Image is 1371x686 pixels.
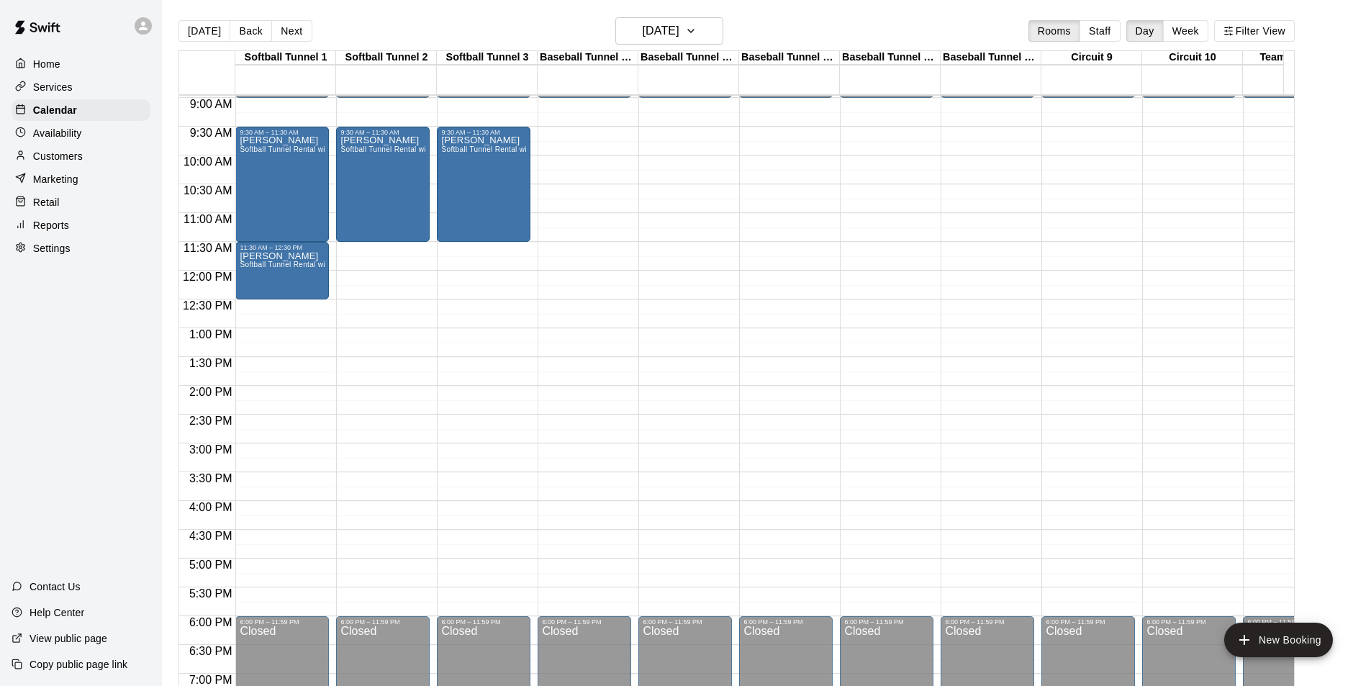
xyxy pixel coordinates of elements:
[33,195,60,209] p: Retail
[271,20,312,42] button: Next
[638,51,739,65] div: Baseball Tunnel 5 (Machine)
[179,271,235,283] span: 12:00 PM
[186,328,236,340] span: 1:00 PM
[180,155,236,168] span: 10:00 AM
[33,218,69,233] p: Reports
[340,618,425,626] div: 6:00 PM – 11:59 PM
[33,172,78,186] p: Marketing
[441,129,526,136] div: 9:30 AM – 11:30 AM
[186,587,236,600] span: 5:30 PM
[33,80,73,94] p: Services
[180,213,236,225] span: 11:00 AM
[12,215,150,236] a: Reports
[240,261,363,268] span: Softball Tunnel Rental with Machine
[186,674,236,686] span: 7:00 PM
[615,17,723,45] button: [DATE]
[186,559,236,571] span: 5:00 PM
[186,501,236,513] span: 4:00 PM
[739,51,840,65] div: Baseball Tunnel 6 (Machine)
[336,127,430,242] div: 9:30 AM – 11:30 AM: ramirez
[12,191,150,213] a: Retail
[33,103,77,117] p: Calendar
[1126,20,1164,42] button: Day
[186,616,236,628] span: 6:00 PM
[945,618,1030,626] div: 6:00 PM – 11:59 PM
[240,129,325,136] div: 9:30 AM – 11:30 AM
[230,20,272,42] button: Back
[1224,623,1333,657] button: add
[1146,618,1231,626] div: 6:00 PM – 11:59 PM
[1028,20,1080,42] button: Rooms
[30,579,81,594] p: Contact Us
[186,415,236,427] span: 2:30 PM
[340,145,463,153] span: Softball Tunnel Rental with Machine
[12,168,150,190] a: Marketing
[12,76,150,98] a: Services
[179,299,235,312] span: 12:30 PM
[186,530,236,542] span: 4:30 PM
[1163,20,1208,42] button: Week
[186,386,236,398] span: 2:00 PM
[33,149,83,163] p: Customers
[437,127,530,242] div: 9:30 AM – 11:30 AM: ramirez
[1041,51,1142,65] div: Circuit 9
[1247,618,1332,626] div: 6:00 PM – 11:59 PM
[941,51,1041,65] div: Baseball Tunnel 8 (Mound)
[12,122,150,144] a: Availability
[336,51,437,65] div: Softball Tunnel 2
[437,51,538,65] div: Softball Tunnel 3
[1243,51,1344,65] div: Team Room 1
[235,242,329,299] div: 11:30 AM – 12:30 PM: SCOTT BERCHMAN
[840,51,941,65] div: Baseball Tunnel 7 (Mound/Machine)
[235,51,336,65] div: Softball Tunnel 1
[340,129,425,136] div: 9:30 AM – 11:30 AM
[643,618,728,626] div: 6:00 PM – 11:59 PM
[186,98,236,110] span: 9:00 AM
[186,645,236,657] span: 6:30 PM
[33,126,82,140] p: Availability
[240,145,363,153] span: Softball Tunnel Rental with Machine
[178,20,230,42] button: [DATE]
[743,618,828,626] div: 6:00 PM – 11:59 PM
[186,472,236,484] span: 3:30 PM
[235,127,329,242] div: 9:30 AM – 11:30 AM: ramirez
[12,238,150,259] a: Settings
[180,184,236,197] span: 10:30 AM
[1046,618,1131,626] div: 6:00 PM – 11:59 PM
[643,21,679,41] h6: [DATE]
[240,244,325,251] div: 11:30 AM – 12:30 PM
[441,618,526,626] div: 6:00 PM – 11:59 PM
[180,242,236,254] span: 11:30 AM
[441,145,564,153] span: Softball Tunnel Rental with Machine
[12,145,150,167] a: Customers
[1080,20,1121,42] button: Staff
[30,657,127,672] p: Copy public page link
[1142,51,1243,65] div: Circuit 10
[186,127,236,139] span: 9:30 AM
[542,618,627,626] div: 6:00 PM – 11:59 PM
[12,99,150,121] a: Calendar
[240,618,325,626] div: 6:00 PM – 11:59 PM
[538,51,638,65] div: Baseball Tunnel 4 (Machine)
[186,443,236,456] span: 3:00 PM
[33,241,71,256] p: Settings
[12,53,150,75] a: Home
[33,57,60,71] p: Home
[186,357,236,369] span: 1:30 PM
[30,605,84,620] p: Help Center
[844,618,929,626] div: 6:00 PM – 11:59 PM
[1214,20,1295,42] button: Filter View
[30,631,107,646] p: View public page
